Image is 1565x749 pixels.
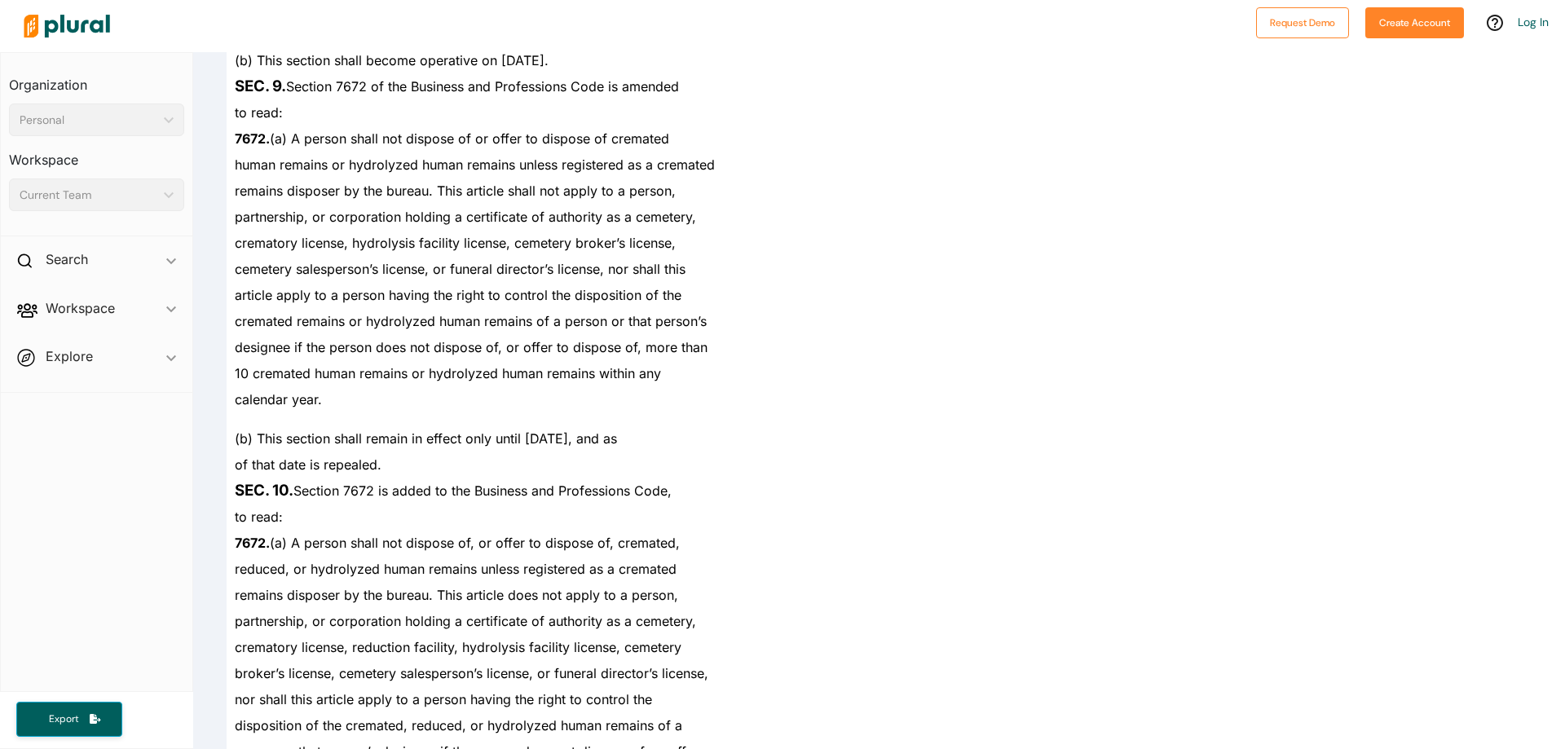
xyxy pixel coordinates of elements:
span: partnership, or corporation holding a certificate of authority as a cemetery, [235,613,696,629]
span: reduced, or hydrolyzed human remains unless registered as a cremated [235,561,677,577]
h3: Workspace [9,136,184,172]
span: human remains or hydrolyzed human remains unless registered as a cremated [235,156,715,173]
h2: Search [46,250,88,268]
a: Log In [1518,15,1549,29]
span: Section 7672 is added to the Business and Professions Code, [235,482,672,499]
strong: 7672. [235,130,270,147]
button: Create Account [1365,7,1464,38]
strong: SEC. 9. [235,77,286,95]
a: Request Demo [1256,13,1349,30]
a: Create Account [1365,13,1464,30]
span: crematory license, hydrolysis facility license, cemetery broker’s license, [235,235,676,251]
span: crematory license, reduction facility, hydrolysis facility license, cemetery [235,639,681,655]
span: remains disposer by the bureau. This article does not apply to a person, [235,587,678,603]
strong: SEC. 10. [235,481,293,500]
span: of that date is repealed. [235,456,381,473]
span: Export [37,712,90,726]
span: (b) This section shall remain in effect only until [DATE], and as [235,430,617,447]
strong: 7672. [235,535,270,551]
div: Current Team [20,187,157,204]
span: designee if the person does not dispose of, or offer to dispose of, more than [235,339,708,355]
span: cemetery salesperson’s license, or funeral director’s license, nor shall this [235,261,686,277]
span: cremated remains or hydrolyzed human remains of a person or that person’s [235,313,707,329]
span: article apply to a person having the right to control the disposition of the [235,287,681,303]
span: disposition of the cremated, reduced, or hydrolyzed human remains of a [235,717,682,734]
span: 10 cremated human remains or hydrolyzed human remains within any [235,365,661,381]
h3: Organization [9,61,184,97]
button: Request Demo [1256,7,1349,38]
span: to read: [235,104,283,121]
span: to read: [235,509,283,525]
span: nor shall this article apply to a person having the right to control the [235,691,652,707]
span: (b) This section shall become operative on [DATE]. [235,52,549,68]
span: partnership, or corporation holding a certificate of authority as a cemetery, [235,209,696,225]
span: (a) A person shall not dispose of or offer to dispose of cremated [235,130,669,147]
span: calendar year. [235,391,322,408]
span: remains disposer by the bureau. This article shall not apply to a person, [235,183,676,199]
button: Export [16,702,122,737]
span: broker’s license, cemetery salesperson’s license, or funeral director’s license, [235,665,708,681]
div: Personal [20,112,157,129]
span: (a) A person shall not dispose of, or offer to dispose of, cremated, [235,535,680,551]
span: Section 7672 of the Business and Professions Code is amended [235,78,679,95]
